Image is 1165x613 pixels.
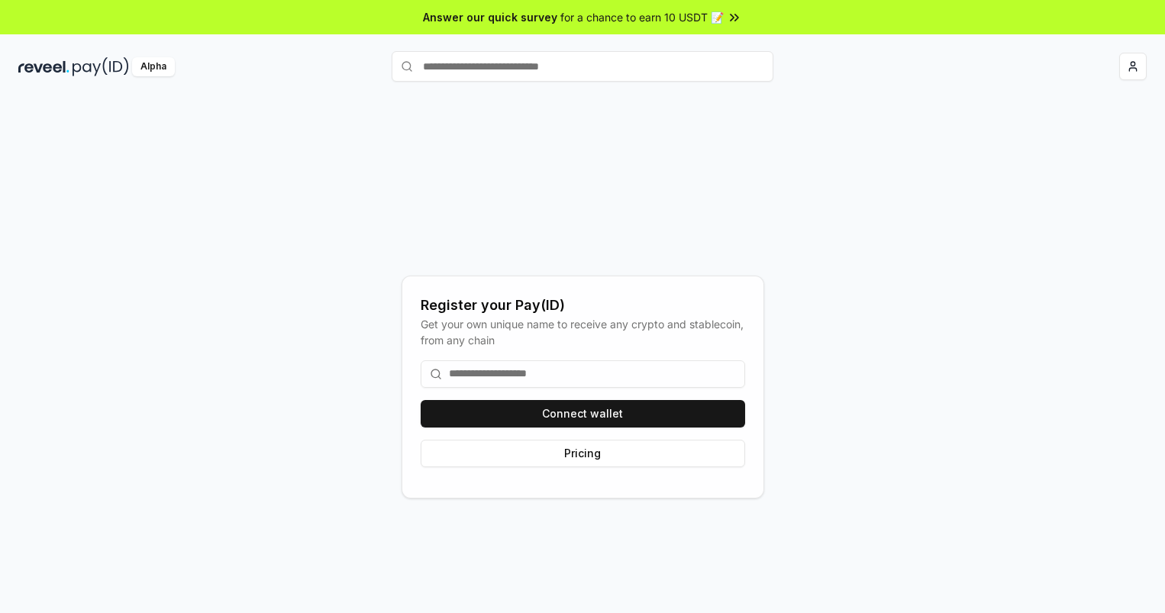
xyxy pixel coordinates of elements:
img: pay_id [73,57,129,76]
img: reveel_dark [18,57,69,76]
span: for a chance to earn 10 USDT 📝 [560,9,724,25]
div: Alpha [132,57,175,76]
button: Pricing [421,440,745,467]
button: Connect wallet [421,400,745,427]
span: Answer our quick survey [423,9,557,25]
div: Get your own unique name to receive any crypto and stablecoin, from any chain [421,316,745,348]
div: Register your Pay(ID) [421,295,745,316]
